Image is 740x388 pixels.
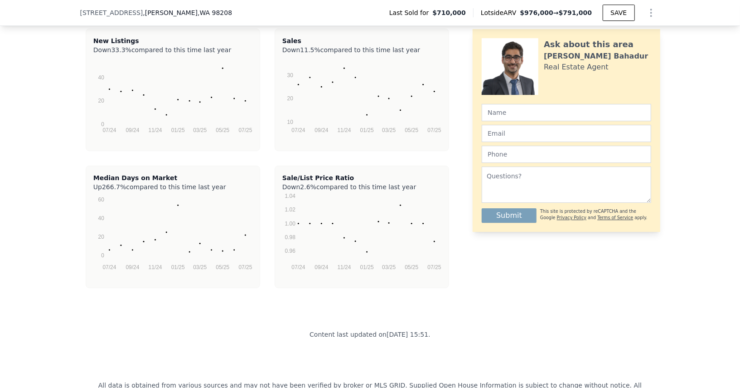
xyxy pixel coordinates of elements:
[148,264,162,270] text: 11/24
[238,264,252,270] text: 07/25
[98,234,104,240] text: 20
[282,173,441,182] div: Sale/List Price Ratio
[482,146,651,163] input: Phone
[93,56,252,147] svg: A chart.
[126,264,139,270] text: 09/24
[98,74,104,81] text: 40
[285,248,295,254] text: 0.96
[405,127,418,133] text: 05/25
[111,46,131,54] span: 33.3%
[282,193,441,284] svg: A chart.
[80,8,143,17] span: [STREET_ADDRESS]
[544,62,609,73] div: Real Estate Agent
[238,127,252,133] text: 07/25
[102,183,126,191] span: 266.7%
[427,264,441,270] text: 07/25
[282,36,441,45] div: Sales
[360,127,374,133] text: 01/25
[642,4,660,22] button: Show Options
[143,8,232,17] span: , [PERSON_NAME]
[291,127,305,133] text: 07/24
[389,8,433,17] span: Last Sold for
[405,264,418,270] text: 05/25
[291,264,305,270] text: 07/24
[171,264,185,270] text: 01/25
[282,56,441,147] svg: A chart.
[337,127,351,133] text: 11/24
[101,121,104,128] text: 0
[102,264,116,270] text: 07/24
[101,252,104,259] text: 0
[282,182,441,188] div: Down compared to this time last year
[482,104,651,121] input: Name
[540,208,651,221] div: This site is protected by reCAPTCHA and the Google and apply.
[520,9,553,16] span: $976,000
[544,38,634,51] div: Ask about this area
[216,127,229,133] text: 05/25
[193,264,207,270] text: 03/25
[300,183,317,191] span: 2.6%
[603,5,634,21] button: SAVE
[216,264,229,270] text: 05/25
[287,119,293,125] text: 10
[98,98,104,104] text: 20
[93,45,252,51] div: Down compared to this time last year
[360,264,374,270] text: 01/25
[102,127,116,133] text: 07/24
[285,221,295,227] text: 1.00
[171,127,185,133] text: 01/25
[93,182,252,188] div: Up compared to this time last year
[282,45,441,51] div: Down compared to this time last year
[337,264,351,270] text: 11/24
[98,196,104,203] text: 60
[198,9,232,16] span: , WA 98208
[544,51,648,62] div: [PERSON_NAME] Bahadur
[300,46,320,54] span: 11.5%
[427,127,441,133] text: 07/25
[285,193,295,199] text: 1.04
[287,95,293,102] text: 20
[126,127,139,133] text: 09/24
[93,193,252,284] svg: A chart.
[285,206,295,213] text: 1.02
[559,9,592,16] span: $791,000
[93,173,252,182] div: Median Days on Market
[148,127,162,133] text: 11/24
[93,36,252,45] div: New Listings
[520,8,592,17] span: →
[98,215,104,221] text: 40
[597,215,633,220] a: Terms of Service
[481,8,520,17] span: Lotside ARV
[382,127,396,133] text: 03/25
[482,125,651,142] input: Email
[287,72,293,79] text: 30
[433,8,466,17] span: $710,000
[285,234,295,241] text: 0.98
[557,215,586,220] a: Privacy Policy
[314,127,328,133] text: 09/24
[193,127,207,133] text: 03/25
[314,264,328,270] text: 09/24
[310,328,430,381] div: Content last updated on [DATE] 15:51 .
[382,264,396,270] text: 03/25
[482,208,537,223] button: Submit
